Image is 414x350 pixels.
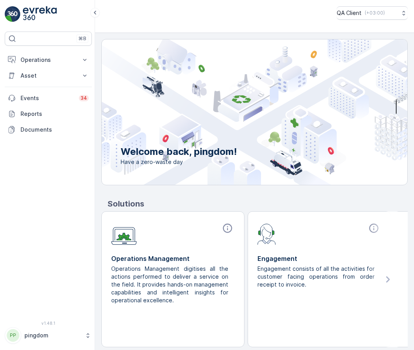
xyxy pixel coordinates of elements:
p: Events [21,94,74,102]
p: QA Client [337,9,362,17]
button: Asset [5,68,92,84]
p: Welcome back, pingdom! [121,145,237,158]
p: Asset [21,72,76,80]
button: PPpingdom [5,327,92,344]
p: pingdom [24,331,81,339]
a: Documents [5,122,92,138]
p: Operations Management [111,254,235,263]
img: logo_light-DOdMpM7g.png [23,6,57,22]
p: ⌘B [78,35,86,42]
button: QA Client(+03:00) [337,6,408,20]
a: Events34 [5,90,92,106]
p: ( +03:00 ) [365,10,385,16]
p: Solutions [108,198,408,210]
button: Operations [5,52,92,68]
p: Reports [21,110,89,118]
p: Engagement consists of all the activities for customer facing operations from order receipt to in... [257,265,375,289]
p: Documents [21,126,89,134]
img: city illustration [66,39,407,185]
img: module-icon [257,223,276,245]
div: PP [7,329,19,342]
img: logo [5,6,21,22]
span: Have a zero-waste day [121,158,237,166]
a: Reports [5,106,92,122]
p: 34 [80,95,87,101]
p: Operations [21,56,76,64]
p: Engagement [257,254,381,263]
span: v 1.48.1 [5,321,92,326]
p: Operations Management digitises all the actions performed to deliver a service on the field. It p... [111,265,228,304]
img: module-icon [111,223,137,245]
